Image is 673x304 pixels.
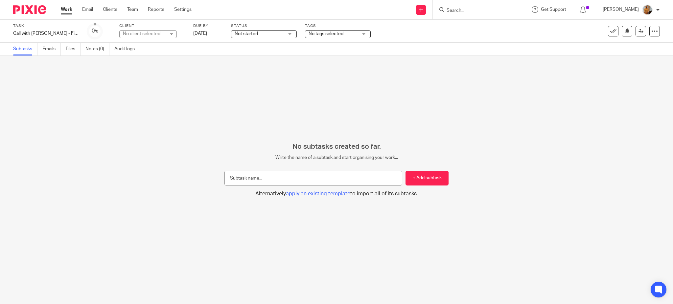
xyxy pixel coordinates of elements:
[123,31,166,37] div: No client selected
[82,6,93,13] a: Email
[305,23,371,29] label: Tags
[13,30,79,37] div: Call with Sal - First Insights on New Tasks/Deparment News
[224,190,449,197] button: Alternativelyapply an existing templateto import all of its subtasks.
[174,6,192,13] a: Settings
[224,142,449,151] h2: No subtasks created so far.
[13,23,79,29] label: Task
[61,6,72,13] a: Work
[603,6,639,13] p: [PERSON_NAME]
[224,171,403,185] input: Subtask name...
[642,5,653,15] img: 1234.JPG
[13,5,46,14] img: Pixie
[235,32,258,36] span: Not started
[231,23,297,29] label: Status
[103,6,117,13] a: Clients
[114,43,140,55] a: Audit logs
[119,23,185,29] label: Client
[148,6,164,13] a: Reports
[541,7,566,12] span: Get Support
[193,31,207,36] span: [DATE]
[406,171,449,185] button: + Add subtask
[309,32,343,36] span: No tags selected
[13,30,79,37] div: Call with [PERSON_NAME] - First Insights on New Tasks/Deparment News
[95,30,98,33] small: /0
[286,191,350,196] span: apply an existing template
[127,6,138,13] a: Team
[193,23,223,29] label: Due by
[224,154,449,161] p: Write the name of a subtask and start organising your work...
[92,27,98,35] div: 0
[446,8,505,14] input: Search
[42,43,61,55] a: Emails
[85,43,109,55] a: Notes (0)
[66,43,81,55] a: Files
[13,43,37,55] a: Subtasks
